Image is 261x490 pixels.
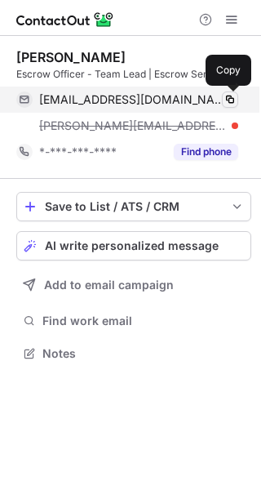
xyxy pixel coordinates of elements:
[16,192,251,221] button: save-profile-one-click
[45,239,219,252] span: AI write personalized message
[16,10,114,29] img: ContactOut v5.3.10
[16,310,251,332] button: Find work email
[42,346,245,361] span: Notes
[16,67,251,82] div: Escrow Officer - Team Lead | Escrow Services
[16,270,251,300] button: Add to email campaign
[16,49,126,65] div: [PERSON_NAME]
[42,314,245,328] span: Find work email
[39,92,226,107] span: [EMAIL_ADDRESS][DOMAIN_NAME]
[16,342,251,365] button: Notes
[44,278,174,292] span: Add to email campaign
[39,118,226,133] span: [PERSON_NAME][EMAIL_ADDRESS][DOMAIN_NAME]
[16,231,251,261] button: AI write personalized message
[45,200,223,213] div: Save to List / ATS / CRM
[174,144,238,160] button: Reveal Button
